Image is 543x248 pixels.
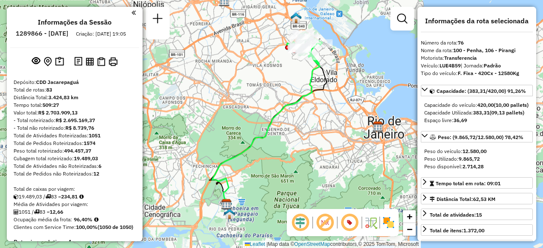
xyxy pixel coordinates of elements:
a: Exibir filtros [394,10,411,27]
span: Peso do veículo: [424,148,487,154]
span: | Jornada: [461,62,501,69]
strong: (09,13 pallets) [490,109,524,116]
div: Total de itens: [430,227,484,234]
a: Leaflet [245,241,265,247]
div: Espaço livre: [424,117,529,124]
span: Peso: (9.865,72/12.580,00) 78,42% [438,134,523,140]
div: Peso total roteirizado: [14,147,136,155]
a: OpenStreetMap [294,241,330,247]
strong: 420,00 [477,102,494,108]
strong: 12,66 [50,209,63,215]
strong: F. Fixa - 420Cx - 12580Kg [458,70,519,76]
div: 1051 / 83 = [14,208,136,216]
img: CDD Jacarepaguá [221,199,232,210]
span: Exibir NR [315,212,335,233]
button: Logs desbloquear sessão [73,55,84,68]
i: Cubagem total roteirizado [14,194,19,199]
span: Tempo total em rota: 09:01 [436,180,501,187]
strong: 234,81 [61,193,78,200]
div: - Total não roteirizado: [14,124,136,132]
div: Depósito: [14,78,136,86]
strong: 96,40% [74,216,92,223]
div: Cubagem total roteirizado: [14,155,136,162]
div: Total de Atividades não Roteirizadas: [14,162,136,170]
a: Nova sessão e pesquisa [149,10,166,29]
strong: 36,69 [453,117,467,123]
strong: LUE4B59 [439,62,461,69]
strong: 100 - Penha, 106 - Pirangi [453,47,515,53]
div: Criação: [DATE] 19:05 [73,30,129,38]
div: Capacidade Utilizada: [424,109,529,117]
div: Veículo: [421,62,533,70]
strong: R$ 2.695.169,37 [56,117,95,123]
button: Painel de Sugestão [53,55,66,68]
strong: 12.580,00 [462,148,487,154]
a: Zoom in [403,210,416,223]
span: Ocultar deslocamento [290,212,311,233]
i: Meta Caixas/viagem: 216,70 Diferença: 18,11 [79,194,84,199]
span: + [407,211,412,222]
div: Peso disponível: [424,163,529,170]
h6: 1289866 - [DATE] [16,30,68,37]
div: Total de Atividades Roteirizadas: [14,132,136,139]
strong: Transferencia [444,55,477,61]
div: Tempo total: [14,101,136,109]
strong: CDD Jacarepaguá [36,79,79,85]
strong: 4 [68,238,71,246]
a: Capacidade: (383,31/420,00) 91,26% [421,85,533,96]
img: RS - JPA [291,13,302,24]
h4: Informações da rota selecionada [421,17,533,25]
strong: 6 [98,163,101,169]
img: Exibir/Ocultar setores [382,216,395,229]
button: Imprimir Rotas [107,56,119,68]
i: Total de Atividades [14,209,19,215]
i: Total de rotas [45,194,51,199]
button: Visualizar relatório de Roteirização [84,56,95,67]
strong: (10,00 pallets) [494,102,529,108]
strong: 1051 [89,132,101,139]
div: 19.489,03 / 83 = [14,193,136,201]
div: Média de Atividades por viagem: [14,201,136,208]
strong: Padrão [484,62,501,69]
strong: (1050 de 1050) [98,224,133,230]
strong: 12 [93,170,99,177]
strong: 1574 [84,140,95,146]
strong: 76 [458,39,464,46]
h4: Rotas improdutivas: [14,239,136,246]
h4: Informações da Sessão [38,18,112,26]
div: Total de Pedidos não Roteirizados: [14,170,136,178]
em: Média calculada utilizando a maior ocupação (%Peso ou %Cubagem) de cada rota da sessão. Rotas cro... [94,217,98,222]
strong: 100,00% [76,224,98,230]
div: Capacidade: (383,31/420,00) 91,26% [421,98,533,128]
div: Map data © contributors,© 2025 TomTom, Microsoft [243,241,421,248]
div: Distância Total: [430,195,495,203]
span: 62,53 KM [473,196,495,202]
a: Tempo total em rota: 09:01 [421,177,533,189]
strong: 383,31 [473,109,490,116]
a: Distância Total:62,53 KM [421,193,533,204]
div: Total de rotas: [14,86,136,94]
strong: 9.865,72 [459,156,480,162]
span: Capacidade: (383,31/420,00) 91,26% [437,88,526,94]
div: Peso Utilizado: [424,155,529,163]
span: Total de atividades: [430,212,482,218]
a: Total de itens:1.372,00 [421,224,533,236]
button: Centralizar mapa no depósito ou ponto de apoio [42,55,53,68]
a: Zoom out [403,223,416,236]
strong: 2.714,28 [462,163,484,170]
span: Exibir número da rota [339,212,360,233]
strong: R$ 2.703.909,13 [38,109,78,116]
i: Total de rotas [34,209,39,215]
strong: 83 [46,86,52,93]
a: Total de atividades:15 [421,209,533,220]
img: Fluxo de ruas [364,216,378,229]
strong: 19.489,03 [74,155,98,162]
button: Visualizar Romaneio [95,56,107,68]
button: Exibir sessão original [30,55,42,68]
strong: 3.424,83 km [48,94,78,100]
div: Total de caixas por viagem: [14,185,136,193]
strong: 494.457,37 [64,148,91,154]
div: Nome da rota: [421,47,533,54]
span: Clientes com Service Time: [14,224,76,230]
strong: R$ 8.739,76 [65,125,94,131]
